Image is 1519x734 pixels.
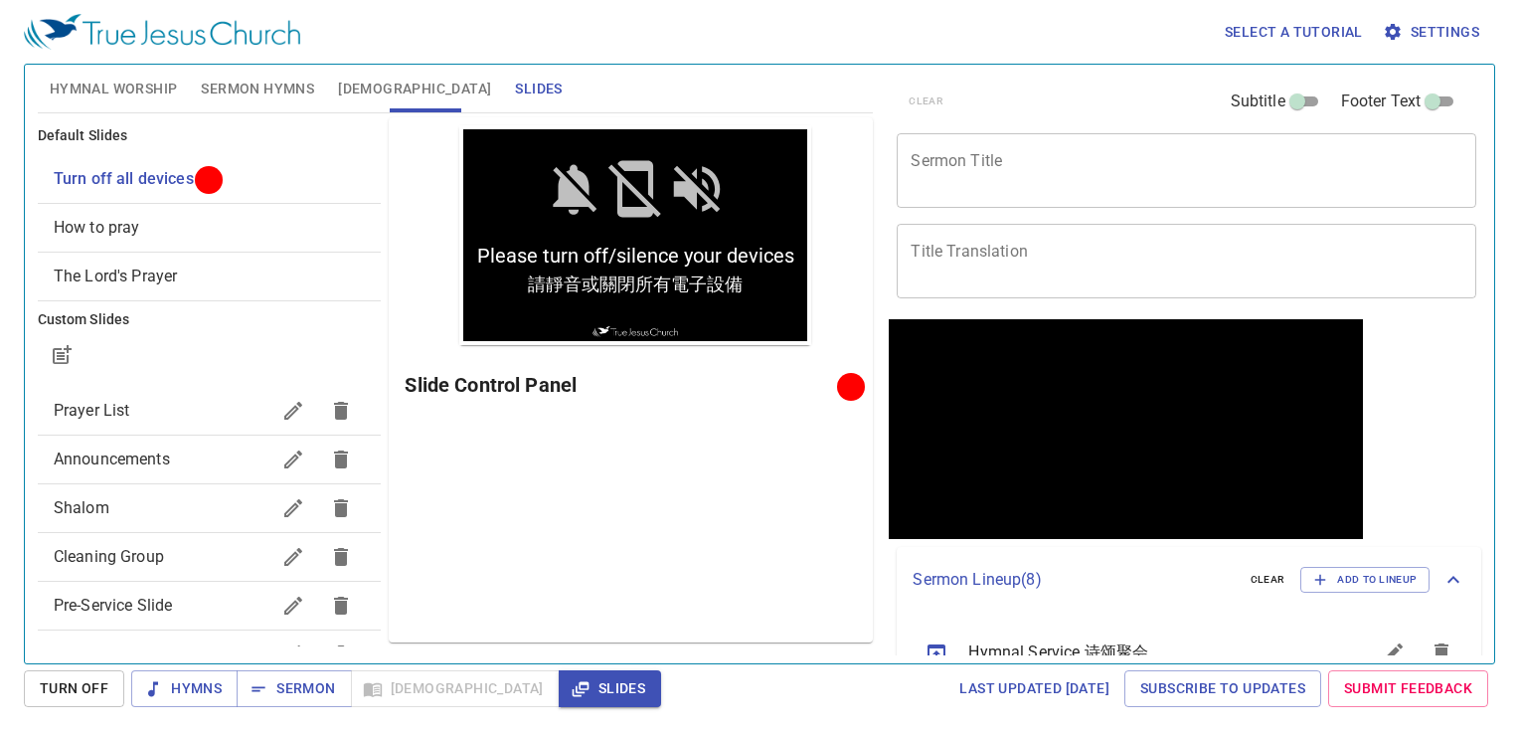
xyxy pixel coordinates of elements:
button: Turn Off [24,670,124,707]
div: Turn off all devices [38,155,382,203]
div: How to pray [38,204,382,252]
div: Pre-Service Slide [38,582,382,630]
span: [object Object] [54,218,140,237]
img: True Jesus Church [133,201,218,212]
span: [DEMOGRAPHIC_DATA] [338,77,491,101]
span: Subtitle [1231,90,1285,113]
span: Last updated [DATE] [959,676,1109,701]
button: clear [1239,568,1297,592]
span: Sermon Hymns [201,77,314,101]
span: Turn Off [40,676,108,701]
span: Please turn off/silence your devices [18,118,335,142]
button: Select a tutorial [1217,14,1371,51]
span: Slides [515,77,562,101]
div: Shalom [38,484,382,532]
div: The Lord's Prayer [38,253,382,300]
div: Sermon Lineup(8)clearAdd to Lineup [897,547,1481,613]
span: Hymnal Service 诗颂聚会 [968,641,1322,664]
button: Add to Lineup [1300,567,1430,593]
h6: Custom Slides [38,309,382,331]
span: Announcements [54,450,170,468]
div: Announcements [38,436,382,483]
a: Last updated [DATE] [951,670,1117,707]
span: Sermon [253,676,335,701]
a: Submit Feedback [1328,670,1488,707]
div: Cleaning Group [38,533,382,581]
span: Shalom [54,498,109,517]
p: Sermon Lineup ( 8 ) [913,568,1234,592]
button: Hymns [131,670,238,707]
span: Hymns [147,676,222,701]
span: Hymnal Worship [50,77,178,101]
button: Sermon [237,670,351,707]
div: Service Slides [38,631,382,678]
button: Slides [559,670,661,707]
span: Slides [575,676,645,701]
span: Prayer List [54,401,130,420]
span: [object Object] [54,169,194,188]
h6: Slide Control Panel [405,369,844,401]
div: Prayer List [38,387,382,435]
span: Cleaning Group [54,547,164,566]
span: Add to Lineup [1313,571,1417,589]
span: 請靜音或關閉所有電子設備 [69,147,283,171]
button: Settings [1379,14,1487,51]
span: Service Slides [54,644,153,663]
span: [object Object] [54,267,178,285]
iframe: from-child [889,319,1363,539]
span: Submit Feedback [1344,676,1472,701]
span: clear [1251,571,1285,589]
span: Footer Text [1341,90,1422,113]
h6: Default Slides [38,125,382,147]
span: Settings [1387,20,1479,45]
span: Select a tutorial [1225,20,1363,45]
span: Pre-Service Slide [54,596,173,615]
img: True Jesus Church [24,14,300,50]
a: Subscribe to Updates [1124,670,1321,707]
span: Subscribe to Updates [1140,676,1305,701]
